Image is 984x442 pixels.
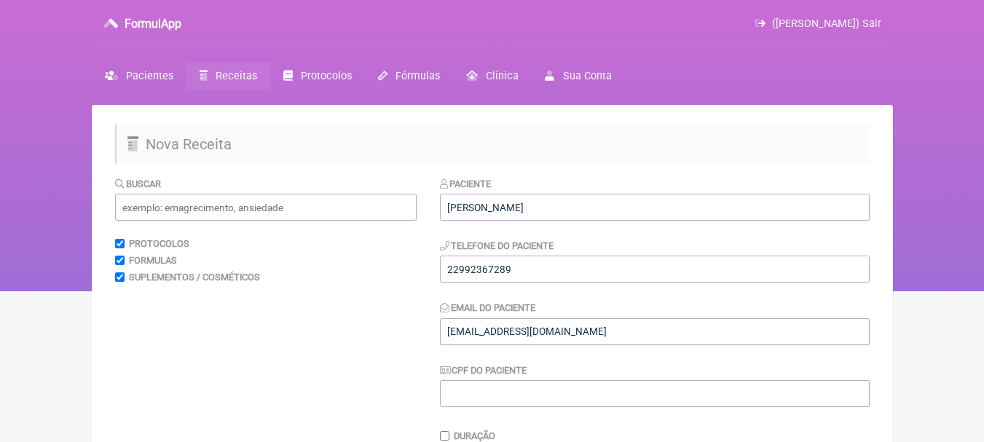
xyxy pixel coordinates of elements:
label: Buscar [115,178,162,189]
label: Paciente [440,178,492,189]
a: ([PERSON_NAME]) Sair [755,17,881,30]
label: Suplementos / Cosméticos [129,272,260,283]
label: Email do Paciente [440,302,536,313]
label: Duração [454,430,495,441]
a: Receitas [186,62,270,90]
span: Fórmulas [395,70,440,82]
input: exemplo: emagrecimento, ansiedade [115,194,417,221]
span: Sua Conta [563,70,612,82]
h3: FormulApp [125,17,181,31]
a: Fórmulas [365,62,453,90]
a: Protocolos [270,62,365,90]
span: Clínica [486,70,519,82]
label: Formulas [129,255,177,266]
h2: Nova Receita [115,125,870,164]
span: ([PERSON_NAME]) Sair [772,17,881,30]
span: Pacientes [126,70,173,82]
a: Sua Conta [532,62,624,90]
label: Protocolos [129,238,189,249]
label: CPF do Paciente [440,365,527,376]
span: Protocolos [301,70,352,82]
span: Receitas [216,70,257,82]
a: Pacientes [92,62,186,90]
label: Telefone do Paciente [440,240,554,251]
a: Clínica [453,62,532,90]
